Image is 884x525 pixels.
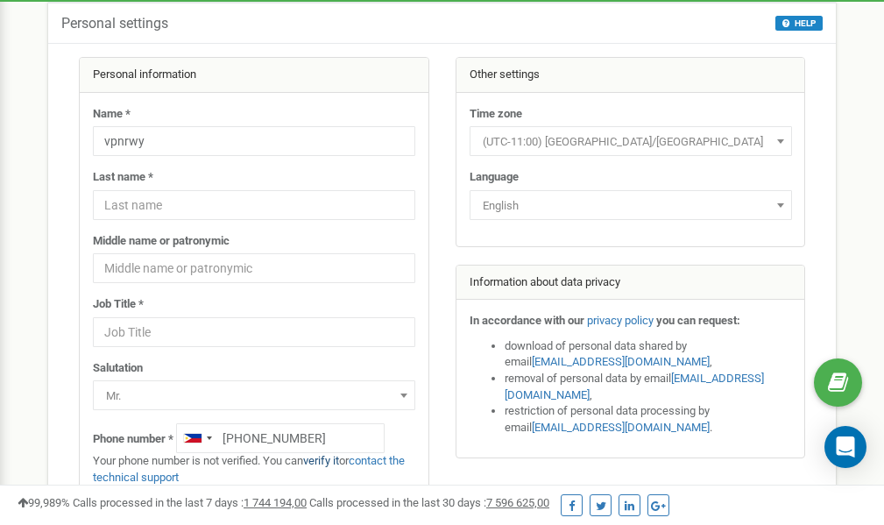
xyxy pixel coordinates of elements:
[532,355,710,368] a: [EMAIL_ADDRESS][DOMAIN_NAME]
[532,421,710,434] a: [EMAIL_ADDRESS][DOMAIN_NAME]
[587,314,654,327] a: privacy policy
[80,58,428,93] div: Personal information
[93,253,415,283] input: Middle name or patronymic
[656,314,740,327] strong: you can request:
[470,169,519,186] label: Language
[176,423,385,453] input: +1-800-555-55-55
[470,106,522,123] label: Time zone
[456,266,805,301] div: Information about data privacy
[505,338,792,371] li: download of personal data shared by email ,
[93,360,143,377] label: Salutation
[775,16,823,31] button: HELP
[505,403,792,436] li: restriction of personal data processing by email .
[93,431,173,448] label: Phone number *
[309,496,549,509] span: Calls processed in the last 30 days :
[476,194,786,218] span: English
[93,106,131,123] label: Name *
[303,454,339,467] a: verify it
[99,384,409,408] span: Mr.
[476,130,786,154] span: (UTC-11:00) Pacific/Midway
[93,380,415,410] span: Mr.
[93,453,415,486] p: Your phone number is not verified. You can or
[93,190,415,220] input: Last name
[93,169,153,186] label: Last name *
[470,126,792,156] span: (UTC-11:00) Pacific/Midway
[505,371,792,403] li: removal of personal data by email ,
[61,16,168,32] h5: Personal settings
[824,426,866,468] div: Open Intercom Messenger
[93,296,144,313] label: Job Title *
[18,496,70,509] span: 99,989%
[505,372,764,401] a: [EMAIL_ADDRESS][DOMAIN_NAME]
[93,454,405,484] a: contact the technical support
[470,314,584,327] strong: In accordance with our
[93,126,415,156] input: Name
[177,424,217,452] div: Telephone country code
[456,58,805,93] div: Other settings
[486,496,549,509] u: 7 596 625,00
[93,233,230,250] label: Middle name or patronymic
[93,317,415,347] input: Job Title
[73,496,307,509] span: Calls processed in the last 7 days :
[244,496,307,509] u: 1 744 194,00
[470,190,792,220] span: English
